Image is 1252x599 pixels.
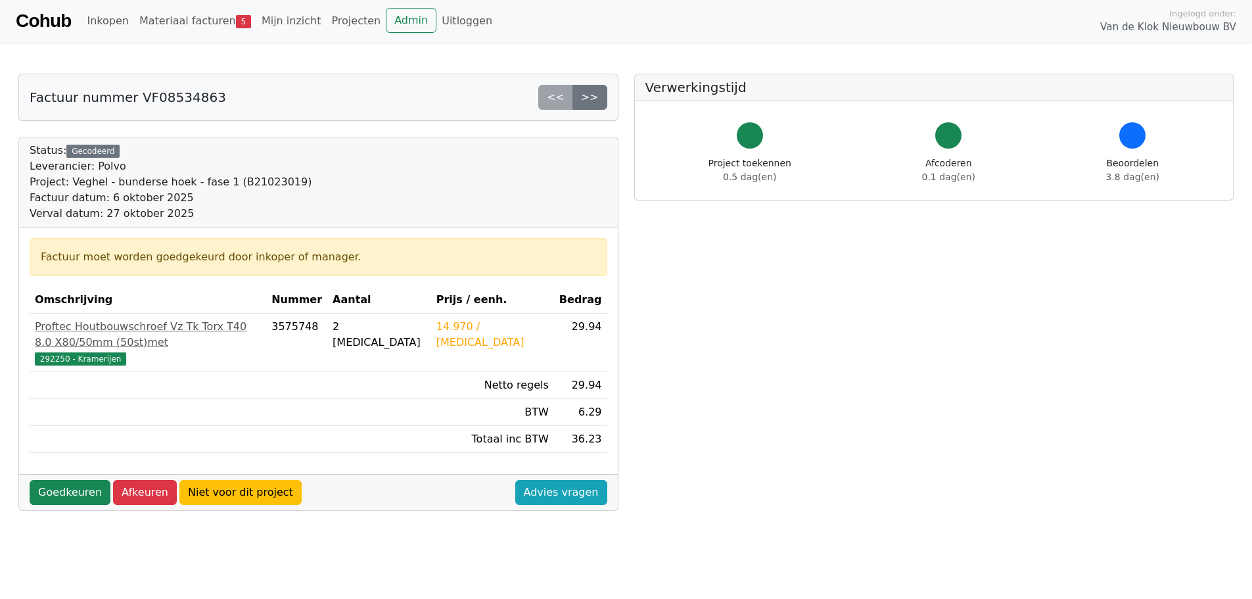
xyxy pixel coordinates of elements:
[436,319,549,350] div: 14.970 / [MEDICAL_DATA]
[723,172,776,182] span: 0.5 dag(en)
[554,372,607,399] td: 29.94
[236,15,251,28] span: 5
[30,206,312,222] div: Verval datum: 27 oktober 2025
[1106,156,1159,184] div: Beoordelen
[1100,20,1236,35] span: Van de Klok Nieuwbouw BV
[30,480,110,505] a: Goedkeuren
[554,399,607,426] td: 6.29
[113,480,177,505] a: Afkeuren
[30,287,266,314] th: Omschrijving
[266,314,327,372] td: 3575748
[30,174,312,190] div: Project: Veghel - bunderse hoek - fase 1 (B21023019)
[922,172,975,182] span: 0.1 dag(en)
[16,5,71,37] a: Cohub
[266,287,327,314] th: Nummer
[30,158,312,174] div: Leverancier: Polvo
[66,145,120,158] div: Gecodeerd
[572,85,607,110] a: >>
[554,426,607,453] td: 36.23
[35,319,261,366] a: Proftec Houtbouwschroef Vz Tk Torx T40 8.0 X80/50mm (50st)met292250 - Kramerijen
[35,352,126,366] span: 292250 - Kramerijen
[30,89,226,105] h5: Factuur nummer VF08534863
[431,399,554,426] td: BTW
[81,8,133,34] a: Inkopen
[1169,7,1236,20] span: Ingelogd onder:
[922,156,975,184] div: Afcoderen
[386,8,436,33] a: Admin
[41,249,596,265] div: Factuur moet worden goedgekeurd door inkoper of manager.
[431,426,554,453] td: Totaal inc BTW
[431,287,554,314] th: Prijs / eenh.
[30,190,312,206] div: Factuur datum: 6 oktober 2025
[515,480,607,505] a: Advies vragen
[554,314,607,372] td: 29.94
[326,8,386,34] a: Projecten
[554,287,607,314] th: Bedrag
[645,80,1223,95] h5: Verwerkingstijd
[30,143,312,222] div: Status:
[1106,172,1159,182] span: 3.8 dag(en)
[35,319,261,350] div: Proftec Houtbouwschroef Vz Tk Torx T40 8.0 X80/50mm (50st)met
[436,8,498,34] a: Uitloggen
[708,156,791,184] div: Project toekennen
[134,8,256,34] a: Materiaal facturen5
[333,319,426,350] div: 2 [MEDICAL_DATA]
[179,480,302,505] a: Niet voor dit project
[327,287,431,314] th: Aantal
[431,372,554,399] td: Netto regels
[256,8,327,34] a: Mijn inzicht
